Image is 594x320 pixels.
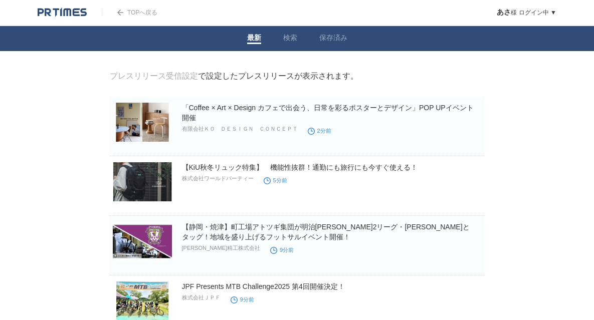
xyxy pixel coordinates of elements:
[182,175,254,182] p: 株式会社ワールドパーティー
[283,34,297,44] a: 検索
[113,162,172,201] img: 【KiU秋冬リュック特集】 機能性抜群！通勤にも旅行にも今すぐ使える！
[247,34,261,44] a: 最新
[110,71,358,82] div: で設定したプレスリリースが表示されます。
[113,222,172,261] img: 【静岡・焼津】町工場アトツギ集団が明治安田J2リーグ・藤枝MYFCとタッグ！地域を盛り上げるフットサルイベント開催！
[117,10,123,16] img: arrow.png
[264,177,287,183] time: 5分前
[182,223,470,241] a: 【静岡・焼津】町工場アトツギ集団が明治[PERSON_NAME]2リーグ・[PERSON_NAME]とタッグ！地域を盛り上げるフットサルイベント開催！
[102,9,157,16] a: TOPへ戻る
[231,296,254,302] time: 9分前
[182,244,260,252] p: [PERSON_NAME]精工株式会社
[182,282,345,290] a: JPF Presents MTB Challenge2025 第4回開催決定！
[182,163,418,171] a: 【KiU秋冬リュック特集】 機能性抜群！通勤にも旅行にも今すぐ使える！
[182,104,474,122] a: 「Coffee × Art × Design カフェで出会う、日常を彩るポスターとデザイン」POP UPイベント開催
[110,72,198,80] a: プレスリリース受信設定
[497,9,556,16] a: あさ様 ログイン中 ▼
[38,8,87,18] img: logo.png
[182,294,221,301] p: 株式会社ＪＰＦ
[113,103,172,142] img: 「Coffee × Art × Design カフェで出会う、日常を彩るポスターとデザイン」POP UPイベント開催
[497,8,511,16] span: あさ
[319,34,347,44] a: 保存済み
[308,128,331,134] time: 2分前
[182,125,298,133] p: 有限会社ＫＯ ＤＥＳＩＧＮ ＣＯＮＣＥＰＴ
[270,247,294,253] time: 9分前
